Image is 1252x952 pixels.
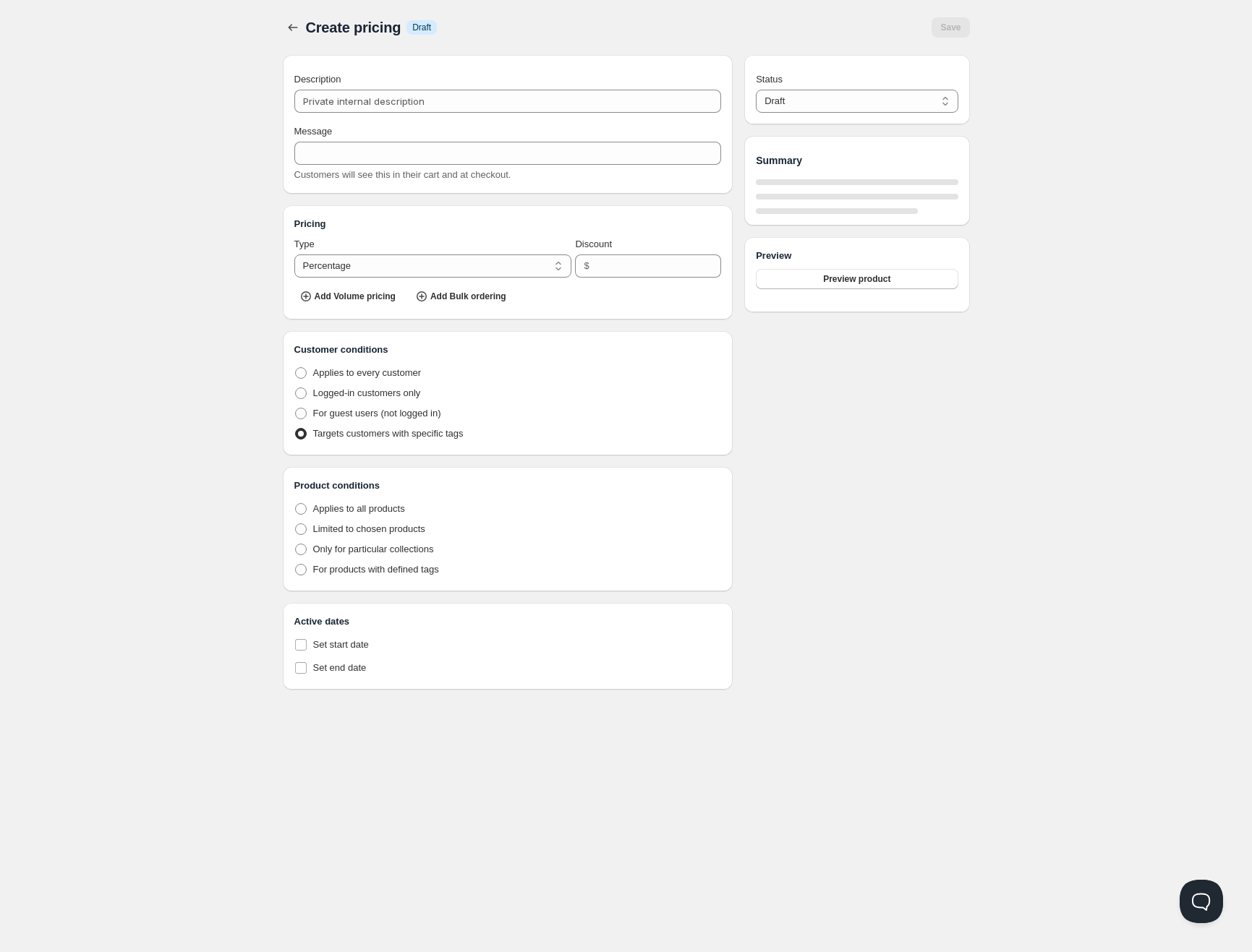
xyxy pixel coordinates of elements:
[294,74,341,85] span: Description
[1180,880,1223,923] iframe: Help Scout Beacon - Open
[294,479,722,493] h3: Product conditions
[412,22,431,33] span: Draft
[294,239,315,249] span: Type
[294,217,722,231] h3: Pricing
[306,20,401,35] span: Create pricing
[313,387,421,398] span: Logged-in customers only
[410,286,515,306] button: Add Bulk ordering
[313,503,405,514] span: Applies to all products
[294,614,722,629] h3: Active dates
[294,343,722,357] h3: Customer conditions
[313,662,367,673] span: Set end date
[756,269,958,289] button: Preview product
[756,153,958,168] h1: Summary
[823,273,890,285] span: Preview product
[315,291,396,302] span: Add Volume pricing
[313,564,439,575] span: For products with defined tags
[430,291,506,302] span: Add Bulk ordering
[313,544,434,554] span: Only for particular collections
[584,260,589,271] span: $
[294,286,404,306] button: Add Volume pricing
[313,428,464,439] span: Targets customers with specific tags
[756,74,783,85] span: Status
[294,169,511,180] span: Customers will see this in their cart and at checkout.
[313,367,422,378] span: Applies to every customer
[313,408,441,419] span: For guest users (not logged in)
[313,639,369,650] span: Set start date
[294,126,333,137] span: Message
[313,523,425,534] span: Limited to chosen products
[575,239,612,249] span: Discount
[294,90,722,113] input: Private internal description
[756,249,958,263] h3: Preview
